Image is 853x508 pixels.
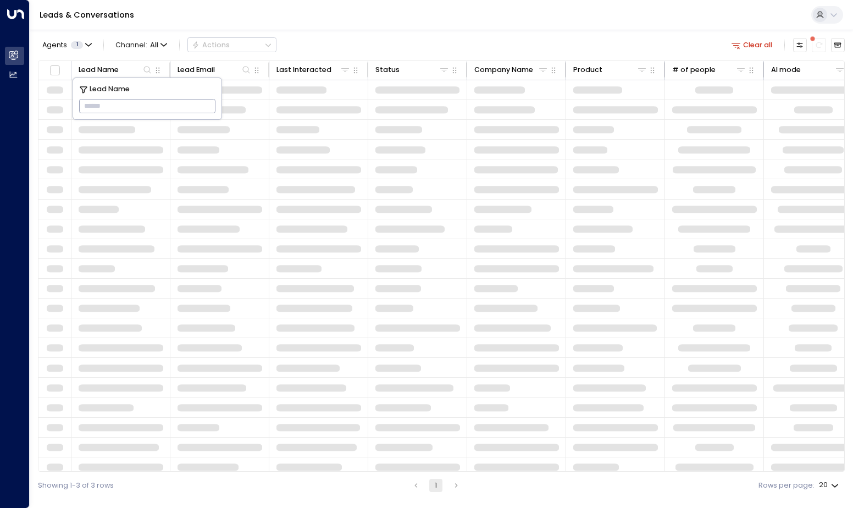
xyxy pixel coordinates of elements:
[187,37,276,52] button: Actions
[187,37,276,52] div: Button group with a nested menu
[429,479,442,492] button: page 1
[375,64,450,76] div: Status
[178,64,252,76] div: Lead Email
[771,64,801,76] div: AI mode
[573,64,648,76] div: Product
[474,64,533,76] div: Company Name
[672,64,747,76] div: # of people
[276,64,351,76] div: Last Interacted
[42,42,67,49] span: Agents
[112,38,171,52] span: Channel:
[112,38,171,52] button: Channel:All
[38,38,95,52] button: Agents1
[812,38,826,52] span: There are new threads available. Refresh the grid to view the latest updates.
[40,9,134,20] a: Leads & Conversations
[728,38,777,52] button: Clear all
[79,64,119,76] div: Lead Name
[192,41,230,49] div: Actions
[38,481,114,491] div: Showing 1-3 of 3 rows
[90,84,130,95] span: Lead Name
[71,41,83,49] span: 1
[276,64,331,76] div: Last Interacted
[831,38,845,52] button: Archived Leads
[793,38,807,52] button: Customize
[672,64,716,76] div: # of people
[573,64,602,76] div: Product
[771,64,846,76] div: AI mode
[79,64,153,76] div: Lead Name
[474,64,549,76] div: Company Name
[178,64,215,76] div: Lead Email
[375,64,400,76] div: Status
[758,481,815,491] label: Rows per page:
[150,41,158,49] span: All
[819,478,841,493] div: 20
[409,479,464,492] nav: pagination navigation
